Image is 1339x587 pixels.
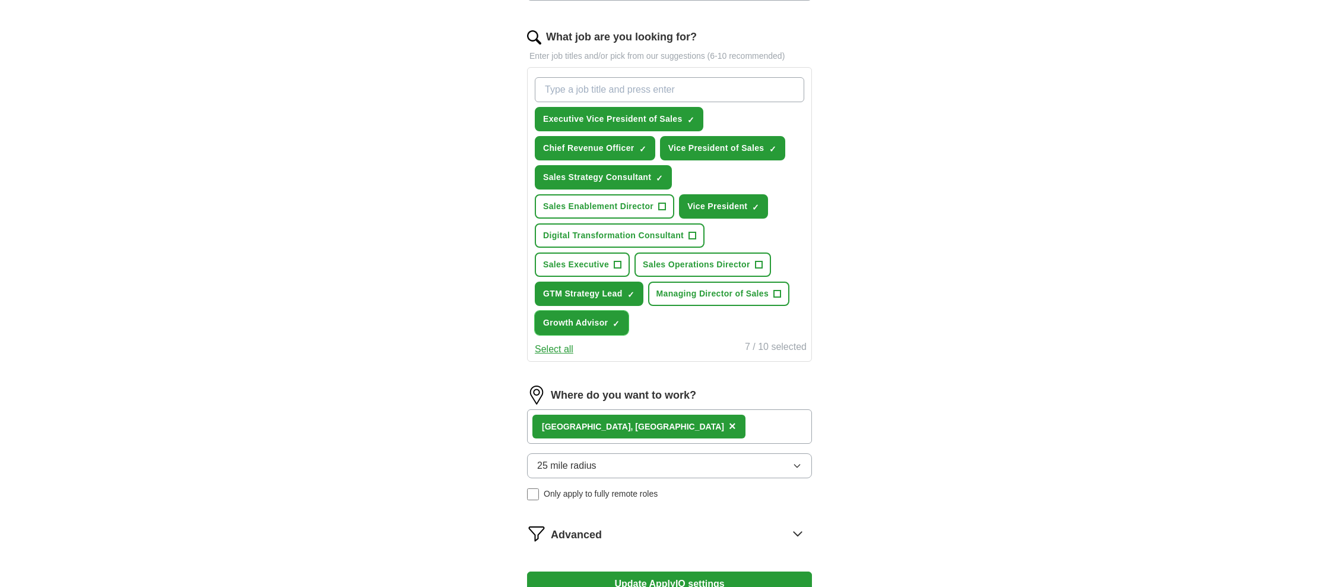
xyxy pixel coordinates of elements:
[542,421,724,433] div: [GEOGRAPHIC_DATA], [GEOGRAPHIC_DATA]
[527,524,546,543] img: filter
[551,527,602,543] span: Advanced
[527,386,546,405] img: location.png
[752,203,759,212] span: ✓
[551,387,696,403] label: Where do you want to work?
[527,50,812,62] p: Enter job titles and/or pick from our suggestions (6-10 recommended)
[527,30,541,45] img: search.png
[729,419,736,433] span: ×
[648,282,790,306] button: Managing Director of Sales
[543,200,653,213] span: Sales Enablement Director
[535,253,630,277] button: Sales Executive
[546,29,697,45] label: What job are you looking for?
[543,171,651,184] span: Sales Strategy Consultant
[535,311,629,335] button: Growth Advisor✓
[679,194,768,219] button: Vice President✓
[660,136,785,160] button: Vice President of Sales✓
[687,115,694,125] span: ✓
[544,488,658,500] span: Only apply to fully remote roles
[537,459,596,473] span: 25 mile radius
[535,136,655,160] button: Chief Revenue Officer✓
[729,418,736,435] button: ×
[543,288,623,300] span: GTM Strategy Lead
[656,288,769,300] span: Managing Director of Sales
[627,290,634,299] span: ✓
[535,342,573,356] button: Select all
[643,258,750,271] span: Sales Operations Director
[687,200,747,213] span: Vice President
[634,253,771,277] button: Sales Operations Director
[668,142,764,154] span: Vice President of Sales
[543,229,684,242] span: Digital Transformation Consultant
[769,144,776,154] span: ✓
[527,488,539,500] input: Only apply to fully remote roles
[543,317,608,329] span: Growth Advisor
[535,223,705,248] button: Digital Transformation Consultant
[535,77,804,102] input: Type a job title and press enter
[527,453,812,478] button: 25 mile radius
[535,107,703,131] button: Executive Vice President of Sales✓
[543,113,683,125] span: Executive Vice President of Sales
[543,258,609,271] span: Sales Executive
[543,142,634,154] span: Chief Revenue Officer
[745,340,807,356] div: 7 / 10 selected
[639,144,646,154] span: ✓
[535,282,643,306] button: GTM Strategy Lead✓
[613,319,620,329] span: ✓
[656,173,663,183] span: ✓
[535,165,672,190] button: Sales Strategy Consultant✓
[535,194,674,219] button: Sales Enablement Director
